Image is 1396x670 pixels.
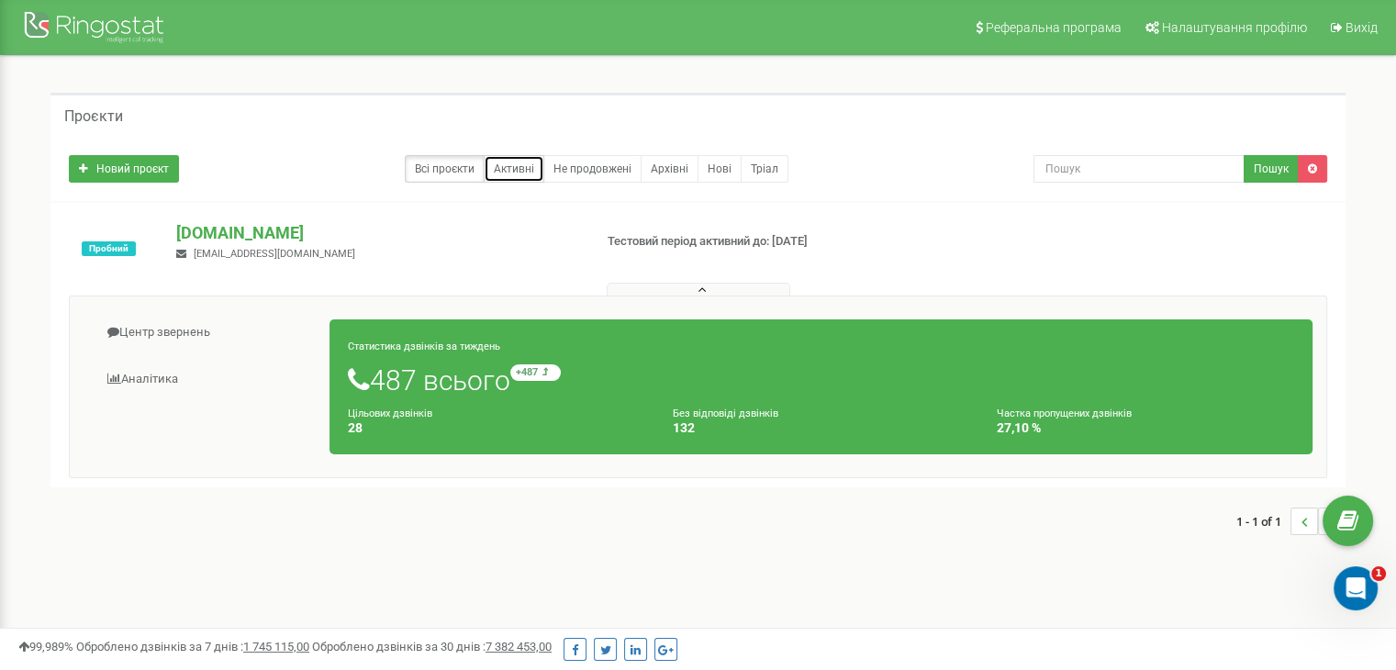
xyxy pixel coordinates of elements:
a: Нові [698,155,742,183]
h5: Проєкти [64,108,123,125]
u: 7 382 453,00 [486,640,552,653]
small: +487 [510,364,561,381]
span: Реферальна програма [986,20,1122,35]
small: Без відповіді дзвінків [673,408,778,419]
button: Пошук [1244,155,1299,183]
input: Пошук [1033,155,1245,183]
u: 1 745 115,00 [243,640,309,653]
a: Архівні [641,155,698,183]
span: Оброблено дзвінків за 30 днів : [312,640,552,653]
a: Новий проєкт [69,155,179,183]
small: Частка пропущених дзвінків [997,408,1132,419]
small: Статистика дзвінків за тиждень [348,341,500,352]
a: Не продовжені [543,155,642,183]
span: 1 - 1 of 1 [1236,508,1290,535]
span: Пробний [82,241,136,256]
h1: 487 всього [348,364,1294,396]
a: Всі проєкти [405,155,485,183]
h4: 28 [348,421,645,435]
span: Вихід [1346,20,1378,35]
span: 1 [1371,566,1386,581]
a: Центр звернень [84,310,330,355]
h4: 27,10 % [997,421,1294,435]
span: 99,989% [18,640,73,653]
p: Тестовий період активний до: [DATE] [608,233,901,251]
iframe: Intercom live chat [1334,566,1378,610]
span: [EMAIL_ADDRESS][DOMAIN_NAME] [194,248,355,260]
span: Налаштування профілю [1162,20,1307,35]
nav: ... [1236,489,1346,553]
a: Активні [484,155,544,183]
p: [DOMAIN_NAME] [176,221,577,245]
span: Оброблено дзвінків за 7 днів : [76,640,309,653]
a: Тріал [741,155,788,183]
h4: 132 [673,421,970,435]
small: Цільових дзвінків [348,408,432,419]
a: Аналiтика [84,357,330,402]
